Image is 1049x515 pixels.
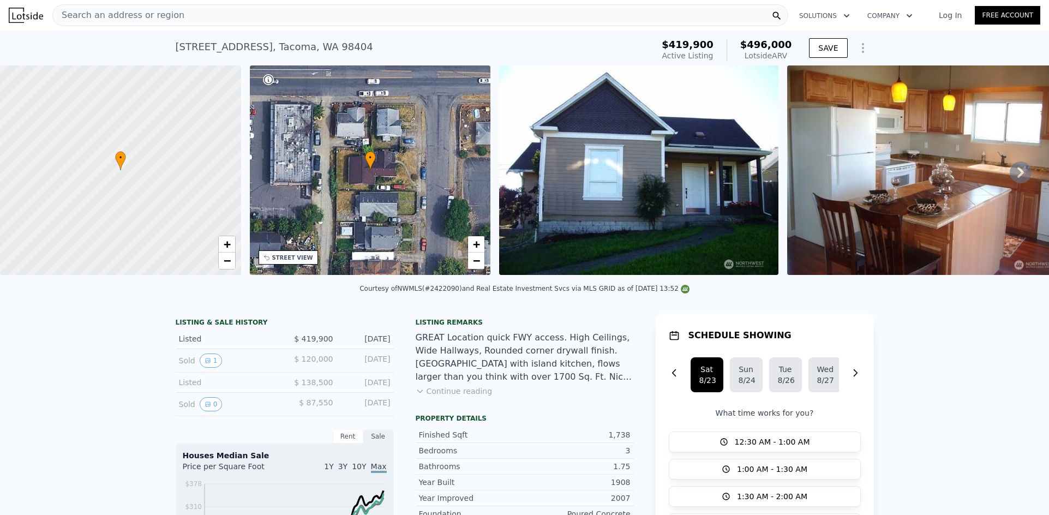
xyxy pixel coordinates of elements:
[739,364,754,375] div: Sun
[699,375,715,386] div: 8/23
[790,6,859,26] button: Solutions
[525,445,631,456] div: 3
[294,355,333,363] span: $ 120,000
[468,253,484,269] a: Zoom out
[525,493,631,504] div: 2007
[737,464,807,475] span: 1:00 AM - 1:30 AM
[416,386,493,397] button: Continue reading
[176,39,373,55] div: [STREET_ADDRESS] , Tacoma , WA 98404
[365,153,376,163] span: •
[115,151,126,170] div: •
[363,429,394,444] div: Sale
[778,375,793,386] div: 8/26
[333,429,363,444] div: Rent
[179,397,276,411] div: Sold
[525,429,631,440] div: 1,738
[669,486,861,507] button: 1:30 AM - 2:00 AM
[852,37,874,59] button: Show Options
[342,333,391,344] div: [DATE]
[817,364,832,375] div: Wed
[468,236,484,253] a: Zoom in
[669,408,861,418] p: What time works for you?
[365,151,376,170] div: •
[740,50,792,61] div: Lotside ARV
[669,459,861,480] button: 1:00 AM - 1:30 AM
[185,480,202,488] tspan: $378
[730,357,763,392] button: Sun8/24
[338,462,347,471] span: 3Y
[681,285,690,294] img: NWMLS Logo
[342,354,391,368] div: [DATE]
[926,10,975,21] a: Log In
[9,8,43,23] img: Lotside
[419,445,525,456] div: Bedrooms
[299,398,333,407] span: $ 87,550
[691,357,723,392] button: Sat8/23
[809,38,847,58] button: SAVE
[272,254,313,262] div: STREET VIEW
[737,491,807,502] span: 1:30 AM - 2:00 AM
[179,333,276,344] div: Listed
[416,318,634,327] div: Listing remarks
[183,450,387,461] div: Houses Median Sale
[185,503,202,511] tspan: $310
[223,237,230,251] span: +
[740,39,792,50] span: $496,000
[688,329,792,342] h1: SCHEDULE SHOWING
[817,375,832,386] div: 8/27
[352,462,366,471] span: 10Y
[359,285,690,292] div: Courtesy of NWMLS (#2422090) and Real Estate Investment Svcs via MLS GRID as of [DATE] 13:52
[778,364,793,375] div: Tue
[115,153,126,163] span: •
[473,254,480,267] span: −
[223,254,230,267] span: −
[219,236,235,253] a: Zoom in
[419,429,525,440] div: Finished Sqft
[53,9,184,22] span: Search an address or region
[419,461,525,472] div: Bathrooms
[769,357,802,392] button: Tue8/26
[499,65,778,275] img: Sale: 167532072 Parcel: 100823422
[473,237,480,251] span: +
[416,331,634,384] div: GREAT Location quick FWY access. High Ceilings, Wide Hallways, Rounded corner drywall finish. [GE...
[200,397,223,411] button: View historical data
[975,6,1040,25] a: Free Account
[176,318,394,329] div: LISTING & SALE HISTORY
[662,51,714,60] span: Active Listing
[342,377,391,388] div: [DATE]
[525,461,631,472] div: 1.75
[859,6,921,26] button: Company
[699,364,715,375] div: Sat
[808,357,841,392] button: Wed8/27
[416,414,634,423] div: Property details
[371,462,387,473] span: Max
[294,378,333,387] span: $ 138,500
[419,493,525,504] div: Year Improved
[419,477,525,488] div: Year Built
[179,377,276,388] div: Listed
[662,39,714,50] span: $419,900
[294,334,333,343] span: $ 419,900
[219,253,235,269] a: Zoom out
[200,354,223,368] button: View historical data
[342,397,391,411] div: [DATE]
[183,461,285,478] div: Price per Square Foot
[525,477,631,488] div: 1908
[735,436,810,447] span: 12:30 AM - 1:00 AM
[179,354,276,368] div: Sold
[324,462,333,471] span: 1Y
[739,375,754,386] div: 8/24
[669,432,861,452] button: 12:30 AM - 1:00 AM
